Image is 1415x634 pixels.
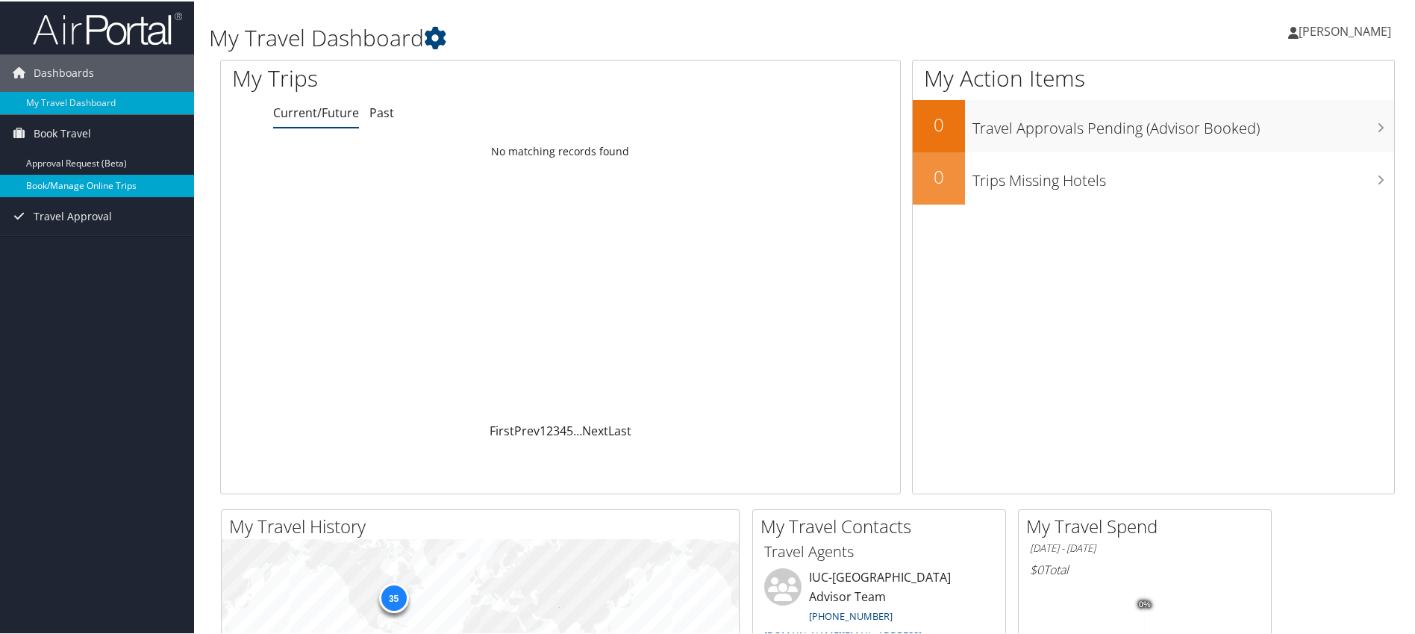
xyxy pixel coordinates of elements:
[209,21,1007,52] h1: My Travel Dashboard
[273,103,359,119] a: Current/Future
[1030,560,1043,576] span: $0
[913,151,1394,203] a: 0Trips Missing Hotels
[378,582,408,612] div: 35
[760,512,1005,538] h2: My Travel Contacts
[1299,22,1391,38] span: [PERSON_NAME]
[34,196,112,234] span: Travel Approval
[566,421,573,438] a: 5
[573,421,582,438] span: …
[972,161,1394,190] h3: Trips Missing Hotels
[809,608,893,621] a: [PHONE_NUMBER]
[34,53,94,90] span: Dashboards
[546,421,553,438] a: 2
[913,99,1394,151] a: 0Travel Approvals Pending (Advisor Booked)
[514,421,540,438] a: Prev
[764,540,994,561] h3: Travel Agents
[1026,512,1271,538] h2: My Travel Spend
[560,421,566,438] a: 4
[913,163,965,188] h2: 0
[369,103,394,119] a: Past
[33,10,182,45] img: airportal-logo.png
[229,512,739,538] h2: My Travel History
[540,421,546,438] a: 1
[1030,540,1260,554] h6: [DATE] - [DATE]
[490,421,514,438] a: First
[34,114,91,151] span: Book Travel
[221,137,900,164] td: No matching records found
[608,421,631,438] a: Last
[232,61,606,93] h1: My Trips
[913,61,1394,93] h1: My Action Items
[1139,599,1151,608] tspan: 0%
[1030,560,1260,576] h6: Total
[1288,7,1406,52] a: [PERSON_NAME]
[972,109,1394,137] h3: Travel Approvals Pending (Advisor Booked)
[582,421,608,438] a: Next
[553,421,560,438] a: 3
[913,111,965,136] h2: 0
